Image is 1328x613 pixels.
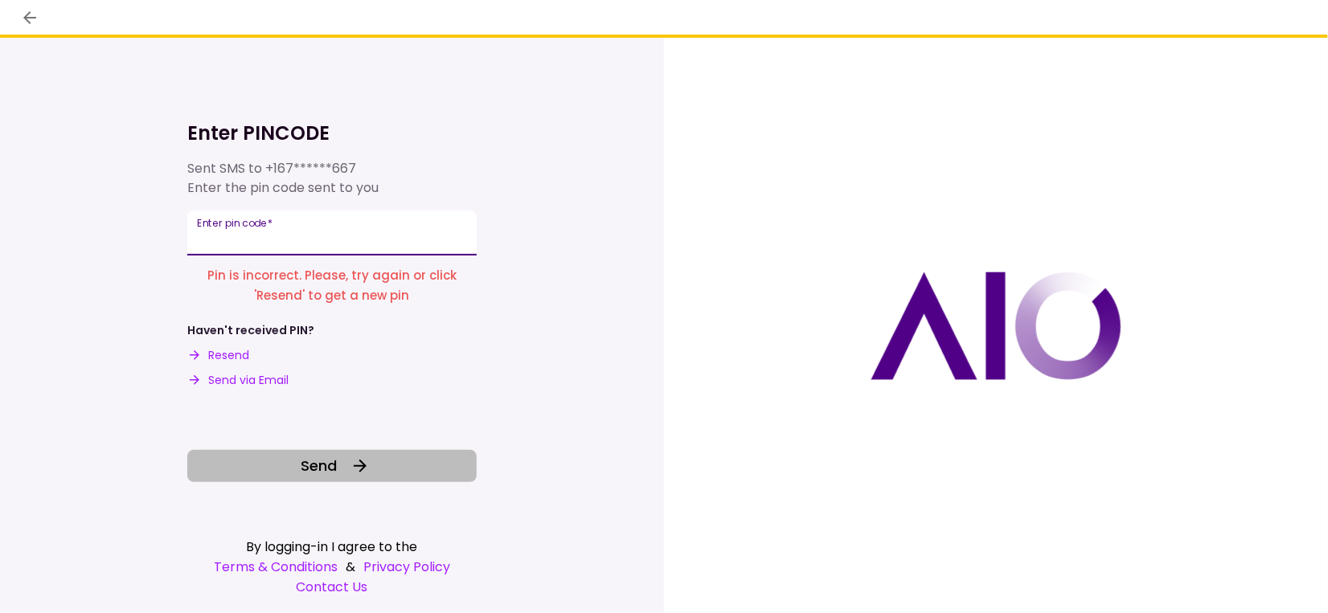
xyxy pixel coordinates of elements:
[187,577,477,597] a: Contact Us
[187,557,477,577] div: &
[187,347,249,364] button: Resend
[187,121,477,146] h1: Enter PINCODE
[187,450,477,482] button: Send
[187,159,477,198] div: Sent SMS to Enter the pin code sent to you
[214,557,338,577] a: Terms & Conditions
[187,266,477,306] p: Pin is incorrect. Please, try again or click 'Resend' to get a new pin
[187,537,477,557] div: By logging-in I agree to the
[301,455,338,476] span: Send
[187,322,314,339] div: Haven't received PIN?
[363,557,450,577] a: Privacy Policy
[187,372,289,389] button: Send via Email
[197,216,273,230] label: Enter pin code
[16,4,43,31] button: back
[871,272,1121,380] img: AIO logo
